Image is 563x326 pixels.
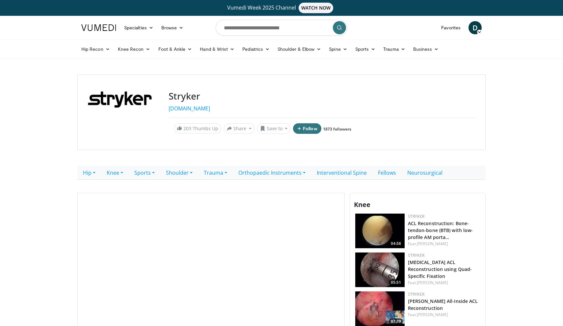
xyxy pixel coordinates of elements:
[417,241,448,247] a: [PERSON_NAME]
[437,21,465,34] a: Favorites
[224,123,255,134] button: Share
[389,280,403,285] span: 05:51
[169,105,210,112] a: [DOMAIN_NAME]
[408,214,424,219] a: Stryker
[238,43,274,56] a: Pediatrics
[379,43,409,56] a: Trauma
[408,298,478,311] a: [PERSON_NAME] All-Inside ACL Reconstruction
[408,220,473,240] a: ACL Reconstruction: Bone-tendon-bone (BTB) with low-profile AM porta…
[101,166,129,180] a: Knee
[389,318,403,324] span: 07:39
[257,123,291,134] button: Save to
[325,43,351,56] a: Spine
[160,166,198,180] a: Shoulder
[183,125,191,132] span: 203
[293,123,321,134] button: Follow
[372,166,402,180] a: Fellows
[355,291,405,326] img: f7f7267a-c81d-4618-aa4d-f41cfa328f83.150x105_q85_crop-smart_upscale.jpg
[311,166,372,180] a: Interventional Spine
[354,200,370,209] span: Knee
[77,43,114,56] a: Hip Recon
[154,43,196,56] a: Foot & Ankle
[120,21,157,34] a: Specialties
[82,3,481,13] a: Vumedi Week 2025 ChannelWATCH NOW
[351,43,380,56] a: Sports
[408,280,480,286] div: Feat.
[216,20,347,36] input: Search topics, interventions
[355,214,405,248] img: 78fc7ad7-5db7-45e0-8a2f-6e370d7522f6.150x105_q85_crop-smart_upscale.jpg
[129,166,160,180] a: Sports
[355,252,405,287] a: 05:51
[469,21,482,34] a: D
[389,241,403,247] span: 04:58
[408,291,424,297] a: Stryker
[355,252,405,287] img: 1042ad87-021b-4d4a-aca5-edda01ae0822.150x105_q85_crop-smart_upscale.jpg
[81,24,116,31] img: VuMedi Logo
[409,43,443,56] a: Business
[169,91,476,102] h3: Stryker
[114,43,154,56] a: Knee Recon
[157,21,188,34] a: Browse
[408,312,480,318] div: Feat.
[77,166,101,180] a: Hip
[417,280,448,285] a: [PERSON_NAME]
[323,126,351,132] a: 1873 followers
[355,214,405,248] a: 04:58
[355,291,405,326] a: 07:39
[402,166,448,180] a: Neurosurgical
[299,3,334,13] span: WATCH NOW
[274,43,325,56] a: Shoulder & Elbow
[408,241,480,247] div: Feat.
[417,312,448,317] a: [PERSON_NAME]
[196,43,238,56] a: Hand & Wrist
[408,252,424,258] a: Stryker
[174,123,221,133] a: 203 Thumbs Up
[198,166,233,180] a: Trauma
[233,166,311,180] a: Orthopaedic Instruments
[408,259,472,279] a: [MEDICAL_DATA] ACL Reconstruction using Quad-Specific Fixation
